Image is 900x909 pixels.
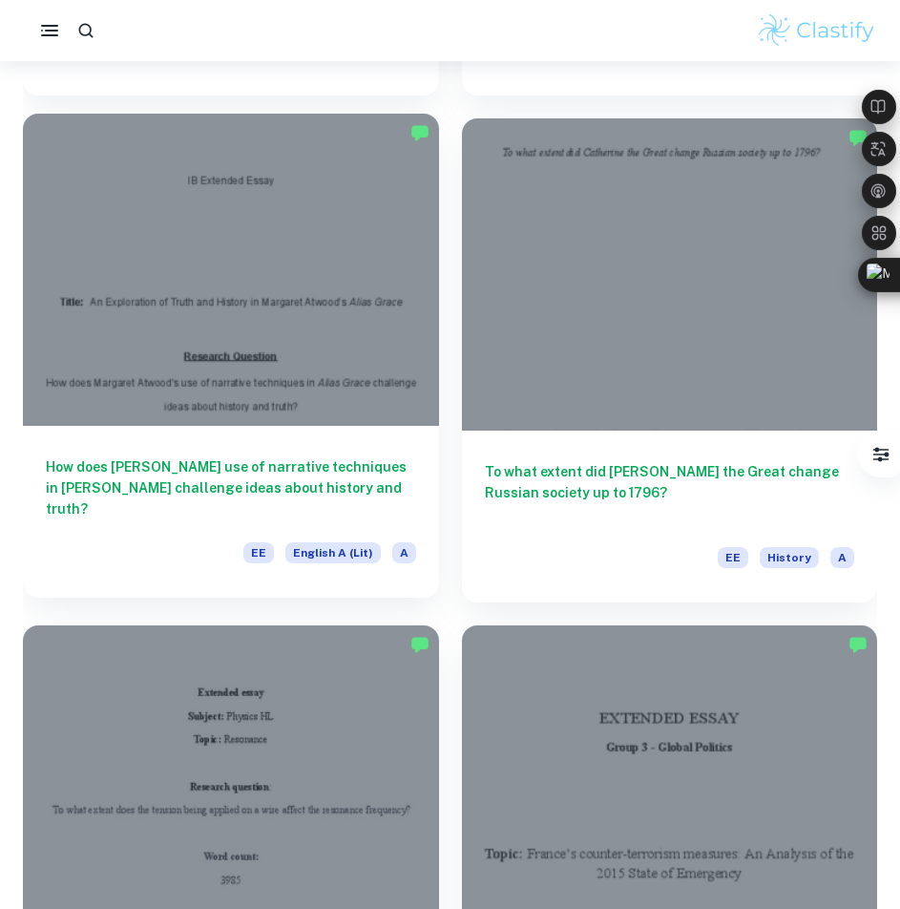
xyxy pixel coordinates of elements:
[243,542,274,563] span: EE
[410,635,429,654] img: Marked
[718,547,748,568] span: EE
[760,547,819,568] span: History
[392,542,416,563] span: A
[830,547,854,568] span: A
[848,128,868,147] img: Marked
[862,435,900,474] button: Filter
[410,123,429,142] img: Marked
[285,542,381,563] span: English A (Lit)
[756,11,877,50] img: Clastify logo
[46,456,416,519] h6: How does [PERSON_NAME] use of narrative techniques in [PERSON_NAME] challenge ideas about history...
[23,118,439,602] a: How does [PERSON_NAME] use of narrative techniques in [PERSON_NAME] challenge ideas about history...
[848,635,868,654] img: Marked
[485,461,855,524] h6: To what extent did [PERSON_NAME] the Great change Russian society up to 1796?
[462,118,878,602] a: To what extent did [PERSON_NAME] the Great change Russian society up to 1796?EEHistoryA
